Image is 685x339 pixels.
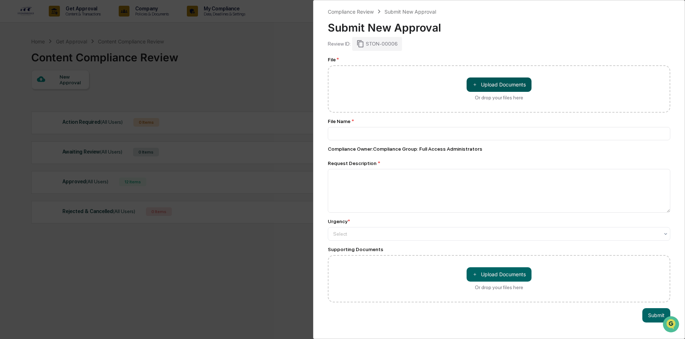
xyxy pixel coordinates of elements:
[642,308,670,322] button: Submit
[24,55,118,62] div: Start new chat
[328,9,374,15] div: Compliance Review
[328,218,350,224] div: Urgency
[4,88,49,100] a: 🖐️Preclearance
[24,62,91,68] div: We're available if you need us!
[14,104,45,111] span: Data Lookup
[384,9,436,15] div: Submit New Approval
[7,91,13,97] div: 🖐️
[51,121,87,127] a: Powered byPylon
[475,95,523,100] div: Or drop your files here
[467,77,532,92] button: Or drop your files here
[7,15,131,27] p: How can we help?
[662,315,681,335] iframe: Open customer support
[467,267,532,282] button: Or drop your files here
[59,90,89,98] span: Attestations
[71,122,87,127] span: Pylon
[328,160,670,166] div: Request Description
[472,81,477,88] span: ＋
[472,271,477,278] span: ＋
[475,284,523,290] div: Or drop your files here
[328,41,351,47] div: Review ID:
[328,57,670,62] div: File
[14,90,46,98] span: Preclearance
[7,105,13,110] div: 🔎
[7,55,20,68] img: 1746055101610-c473b297-6a78-478c-a979-82029cc54cd1
[122,57,131,66] button: Start new chat
[328,15,670,34] div: Submit New Approval
[4,101,48,114] a: 🔎Data Lookup
[328,246,670,252] div: Supporting Documents
[328,146,670,152] div: Compliance Owner : Compliance Group: Full Access Administrators
[328,118,670,124] div: File Name
[49,88,92,100] a: 🗄️Attestations
[352,37,402,51] div: STON-00006
[52,91,58,97] div: 🗄️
